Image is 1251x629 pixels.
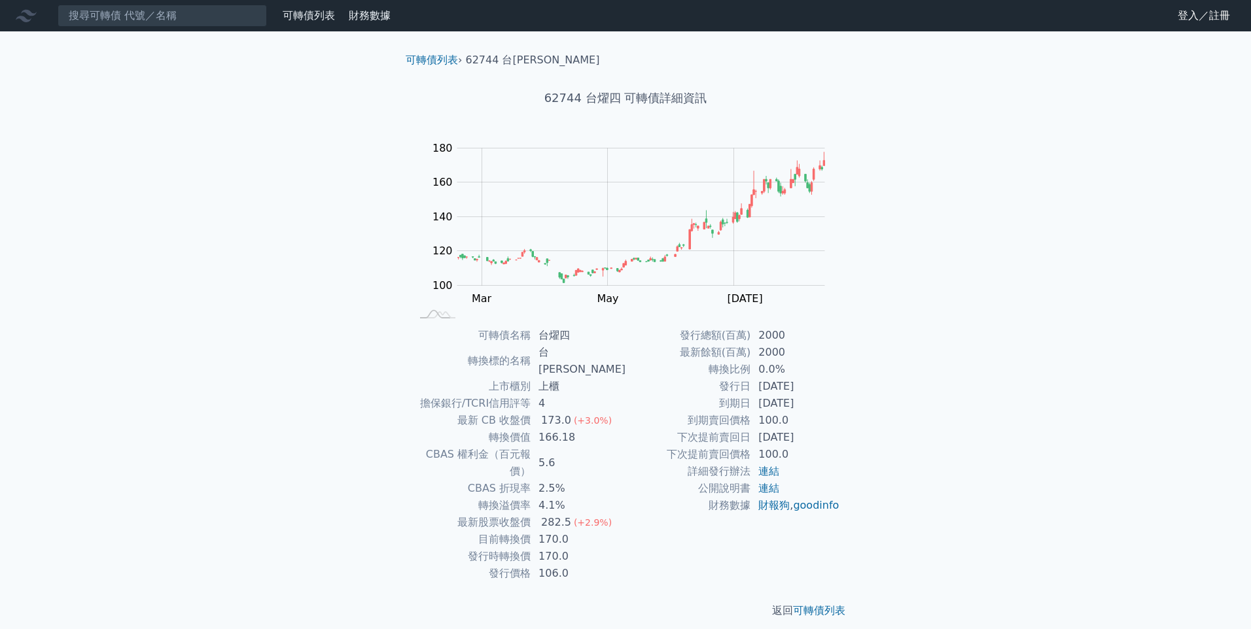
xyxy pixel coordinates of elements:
[531,378,625,395] td: 上櫃
[432,279,453,292] tspan: 100
[426,142,845,305] g: Chart
[531,497,625,514] td: 4.1%
[432,142,453,154] tspan: 180
[574,415,612,426] span: (+3.0%)
[750,412,840,429] td: 100.0
[793,604,845,617] a: 可轉債列表
[466,52,600,68] li: 62744 台[PERSON_NAME]
[531,548,625,565] td: 170.0
[625,327,750,344] td: 發行總額(百萬)
[411,497,531,514] td: 轉換溢價率
[531,327,625,344] td: 台燿四
[395,603,856,619] p: 返回
[574,517,612,528] span: (+2.9%)
[411,412,531,429] td: 最新 CB 收盤價
[395,89,856,107] h1: 62744 台燿四 可轉債詳細資訊
[349,9,391,22] a: 財務數據
[432,245,453,257] tspan: 120
[472,292,492,305] tspan: Mar
[750,497,840,514] td: ,
[406,54,458,66] a: 可轉債列表
[411,395,531,412] td: 擔保銀行/TCRI信用評等
[531,344,625,378] td: 台[PERSON_NAME]
[625,412,750,429] td: 到期賣回價格
[283,9,335,22] a: 可轉債列表
[411,446,531,480] td: CBAS 權利金（百元報價）
[411,378,531,395] td: 上市櫃別
[750,429,840,446] td: [DATE]
[531,480,625,497] td: 2.5%
[411,548,531,565] td: 發行時轉換價
[1167,5,1241,26] a: 登入／註冊
[411,565,531,582] td: 發行價格
[758,499,790,511] a: 財報狗
[625,497,750,514] td: 財務數據
[432,211,453,223] tspan: 140
[750,395,840,412] td: [DATE]
[411,327,531,344] td: 可轉債名稱
[597,292,618,305] tspan: May
[750,327,840,344] td: 2000
[750,446,840,463] td: 100.0
[531,395,625,412] td: 4
[406,52,462,68] li: ›
[750,378,840,395] td: [DATE]
[411,429,531,446] td: 轉換價值
[758,482,779,494] a: 連結
[531,429,625,446] td: 166.18
[625,361,750,378] td: 轉換比例
[411,344,531,378] td: 轉換標的名稱
[531,565,625,582] td: 106.0
[625,378,750,395] td: 發行日
[411,531,531,548] td: 目前轉換價
[625,480,750,497] td: 公開說明書
[538,412,574,429] div: 173.0
[758,465,779,477] a: 連結
[411,480,531,497] td: CBAS 折現率
[625,446,750,463] td: 下次提前賣回價格
[793,499,839,511] a: goodinfo
[750,344,840,361] td: 2000
[625,344,750,361] td: 最新餘額(百萬)
[750,361,840,378] td: 0.0%
[625,429,750,446] td: 下次提前賣回日
[538,514,574,531] div: 282.5
[531,531,625,548] td: 170.0
[411,514,531,531] td: 最新股票收盤價
[432,176,453,188] tspan: 160
[728,292,763,305] tspan: [DATE]
[531,446,625,480] td: 5.6
[625,395,750,412] td: 到期日
[625,463,750,480] td: 詳細發行辦法
[58,5,267,27] input: 搜尋可轉債 代號／名稱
